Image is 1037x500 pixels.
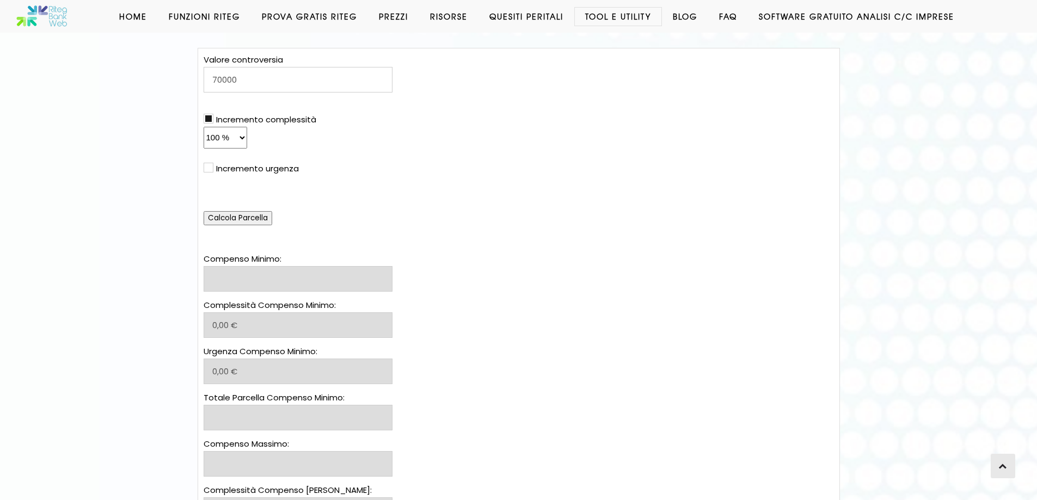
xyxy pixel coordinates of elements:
a: Prezzi [368,11,419,22]
a: Faq [708,11,748,22]
input: Calcola Parcella [204,211,272,225]
a: Software GRATUITO analisi c/c imprese [748,11,965,22]
a: Home [108,11,158,22]
a: Funzioni Riteg [158,11,251,22]
div: Valore controversia Incremento complessità Incremento urgenza [204,53,392,225]
a: Tool e Utility [574,11,662,22]
img: Software anatocismo e usura bancaria [16,5,68,27]
a: Risorse [419,11,478,22]
a: Quesiti Peritali [478,11,574,22]
a: Prova Gratis Riteg [251,11,368,22]
a: Blog [662,11,708,22]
